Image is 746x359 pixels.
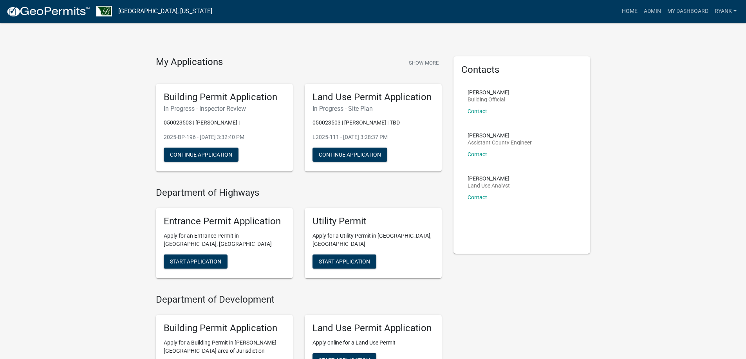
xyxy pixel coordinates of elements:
p: Building Official [468,97,509,102]
p: [PERSON_NAME] [468,133,532,138]
button: Start Application [164,254,228,269]
h5: Contacts [461,64,583,76]
a: [GEOGRAPHIC_DATA], [US_STATE] [118,5,212,18]
h5: Utility Permit [312,216,434,227]
h5: Building Permit Application [164,92,285,103]
button: Continue Application [164,148,238,162]
img: Benton County, Minnesota [96,6,112,16]
h5: Entrance Permit Application [164,216,285,227]
h5: Land Use Permit Application [312,92,434,103]
a: Contact [468,194,487,200]
p: Apply for an Entrance Permit in [GEOGRAPHIC_DATA], [GEOGRAPHIC_DATA] [164,232,285,248]
p: Assistant County Engineer [468,140,532,145]
h4: My Applications [156,56,223,68]
h4: Department of Highways [156,187,442,198]
p: 2025-BP-196 - [DATE] 3:32:40 PM [164,133,285,141]
a: Contact [468,108,487,114]
h6: In Progress - Site Plan [312,105,434,112]
button: Show More [406,56,442,69]
p: Apply for a Utility Permit in [GEOGRAPHIC_DATA], [GEOGRAPHIC_DATA] [312,232,434,248]
a: RyanK [712,4,740,19]
p: [PERSON_NAME] [468,90,509,95]
p: 050023503 | [PERSON_NAME] | [164,119,285,127]
p: Land Use Analyst [468,183,510,188]
p: Apply for a Building Permit in [PERSON_NAME][GEOGRAPHIC_DATA] area of Jurisdiction [164,339,285,355]
button: Continue Application [312,148,387,162]
h4: Department of Development [156,294,442,305]
button: Start Application [312,254,376,269]
h6: In Progress - Inspector Review [164,105,285,112]
p: L2025-111 - [DATE] 3:28:37 PM [312,133,434,141]
a: Home [619,4,641,19]
span: Start Application [319,258,370,265]
a: Contact [468,151,487,157]
span: Start Application [170,258,221,265]
p: Apply online for a Land Use Permit [312,339,434,347]
h5: Land Use Permit Application [312,323,434,334]
a: My Dashboard [664,4,712,19]
p: [PERSON_NAME] [468,176,510,181]
a: Admin [641,4,664,19]
p: 050023503 | [PERSON_NAME] | TBD [312,119,434,127]
h5: Building Permit Application [164,323,285,334]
